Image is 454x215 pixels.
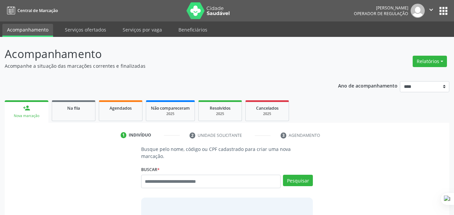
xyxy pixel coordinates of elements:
[283,175,313,186] button: Pesquisar
[2,24,53,37] a: Acompanhamento
[5,46,316,62] p: Acompanhamento
[110,105,132,111] span: Agendados
[203,111,237,116] div: 2025
[9,113,44,118] div: Nova marcação
[151,111,190,116] div: 2025
[338,81,398,90] p: Ano de acompanhamento
[118,24,167,36] a: Serviços por vaga
[5,5,58,16] a: Central de Marcação
[438,5,449,17] button: apps
[23,104,30,112] div: person_add
[425,4,438,18] button: 
[354,11,408,16] span: Operador de regulação
[5,62,316,69] p: Acompanhe a situação das marcações correntes e finalizadas
[141,164,160,175] label: Buscar
[60,24,111,36] a: Serviços ofertados
[210,105,231,111] span: Resolvidos
[67,105,80,111] span: Na fila
[17,8,58,13] span: Central de Marcação
[174,24,212,36] a: Beneficiários
[256,105,279,111] span: Cancelados
[129,132,151,138] div: Indivíduo
[413,56,447,67] button: Relatórios
[151,105,190,111] span: Não compareceram
[141,146,313,160] p: Busque pelo nome, código ou CPF cadastrado para criar uma nova marcação.
[250,111,284,116] div: 2025
[354,5,408,11] div: [PERSON_NAME]
[427,6,435,13] i: 
[121,132,127,138] div: 1
[411,4,425,18] img: img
